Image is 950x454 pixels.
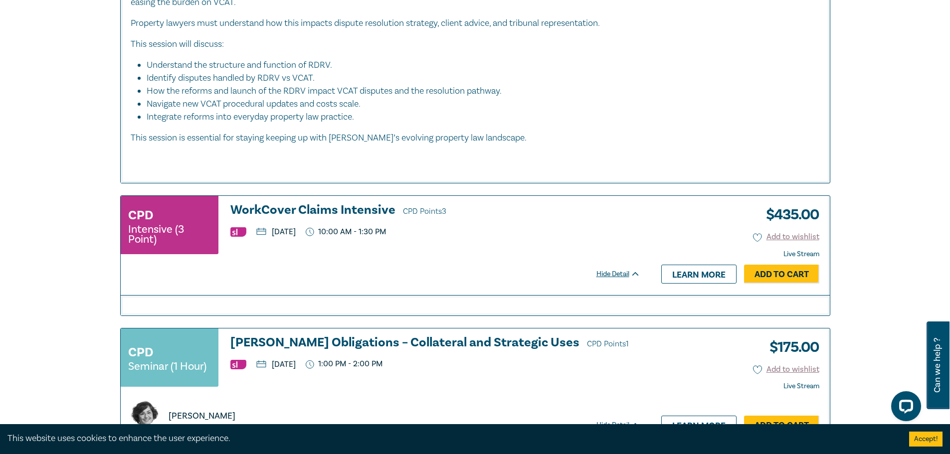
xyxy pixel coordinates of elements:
[128,361,206,371] small: Seminar (1 Hour)
[587,339,629,349] span: CPD Points 1
[596,420,651,430] div: Hide Detail
[230,203,640,218] a: WorkCover Claims Intensive CPD Points3
[230,336,640,351] a: [PERSON_NAME] Obligations – Collateral and Strategic Uses CPD Points1
[762,336,819,359] h3: $ 175.00
[147,59,810,72] li: Understand the structure and function of RDRV.
[230,203,640,218] h3: WorkCover Claims Intensive
[744,265,819,284] a: Add to Cart
[230,360,246,369] img: Substantive Law
[759,203,819,226] h3: $ 435.00
[7,432,894,445] div: This website uses cookies to enhance the user experience.
[909,432,943,447] button: Accept cookies
[230,336,640,351] h3: [PERSON_NAME] Obligations – Collateral and Strategic Uses
[661,265,737,284] a: Learn more
[129,400,162,434] img: https://s3.ap-southeast-2.amazonaws.com/leo-cussen-store-production-content/Contacts/Nawaar%20Has...
[783,382,819,391] strong: Live Stream
[661,416,737,435] a: Learn more
[256,360,296,368] p: [DATE]
[230,227,246,237] img: Substantive Law
[933,327,942,403] span: Can we help ?
[147,85,810,98] li: How the reforms and launch of the RDRV impact VCAT disputes and the resolution pathway.
[256,228,296,236] p: [DATE]
[131,132,820,145] p: This session is essential for staying keeping up with [PERSON_NAME]’s evolving property law lands...
[128,206,153,224] h3: CPD
[596,269,651,279] div: Hide Detail
[753,231,819,243] button: Add to wishlist
[306,359,383,369] p: 1:00 PM - 2:00 PM
[753,364,819,375] button: Add to wishlist
[131,17,820,30] p: Property lawyers must understand how this impacts dispute resolution strategy, client advice, and...
[147,98,810,111] li: Navigate new VCAT procedural updates and costs scale.
[306,227,386,237] p: 10:00 AM - 1:30 PM
[403,206,446,216] span: CPD Points 3
[128,224,211,244] small: Intensive (3 Point)
[169,410,235,423] p: [PERSON_NAME]
[131,38,820,51] p: This session will discuss:
[147,111,820,124] li: Integrate reforms into everyday property law practice.
[147,72,810,85] li: Identify disputes handled by RDRV vs VCAT.
[128,343,153,361] h3: CPD
[744,416,819,435] a: Add to Cart
[883,387,925,429] iframe: LiveChat chat widget
[783,250,819,259] strong: Live Stream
